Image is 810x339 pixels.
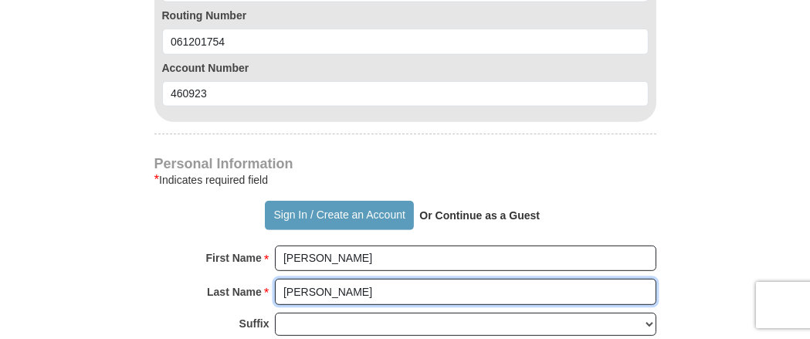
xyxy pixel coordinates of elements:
label: Account Number [162,60,649,76]
strong: Suffix [239,313,269,334]
label: Routing Number [162,8,649,23]
strong: Or Continue as a Guest [419,209,540,222]
button: Sign In / Create an Account [265,201,414,230]
div: Indicates required field [154,171,656,189]
strong: Last Name [207,281,262,303]
h4: Personal Information [154,158,656,170]
strong: First Name [206,247,262,269]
